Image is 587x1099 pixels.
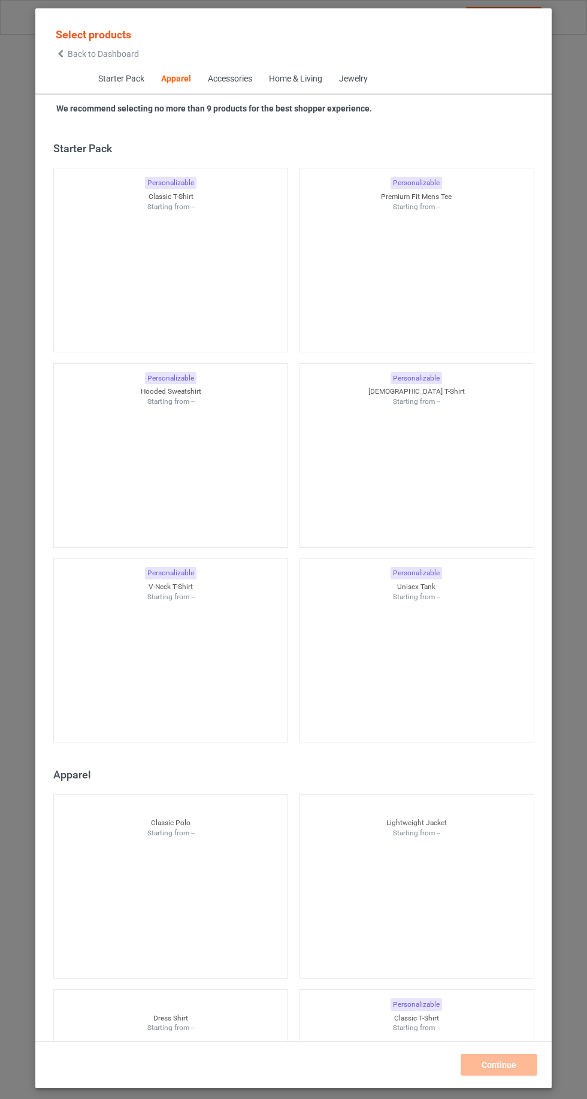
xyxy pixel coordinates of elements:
strong: We recommend selecting no more than 9 products for the best shopper experience. [56,104,372,113]
div: Personalizable [145,567,196,579]
div: Personalizable [145,177,196,189]
div: Personalizable [391,998,442,1011]
div: Personalizable [391,177,442,189]
div: Home & Living [268,73,322,85]
img: regular.jpg [117,407,224,541]
div: Lightweight Jacket [299,818,534,828]
div: V-Neck T-Shirt [54,582,288,592]
div: Starting from -- [299,592,534,602]
img: regular.jpg [362,407,470,541]
img: regular.jpg [117,602,224,736]
span: Starter Pack [89,65,152,93]
div: Apparel [161,73,190,85]
img: regular.jpg [362,838,470,972]
div: Starting from -- [54,397,288,407]
div: Personalizable [391,372,442,385]
div: Unisex Tank [299,582,534,592]
div: Classic T-Shirt [54,192,288,202]
div: Starting from -- [299,828,534,838]
div: Starting from -- [54,828,288,838]
div: Accessories [207,73,252,85]
img: regular.jpg [117,212,224,346]
img: regular.jpg [362,212,470,346]
img: regular.jpg [117,838,224,972]
div: Hooded Sweatshirt [54,387,288,397]
span: Back to Dashboard [68,49,139,59]
div: Classic Polo [54,818,288,828]
div: Classic T-Shirt [299,1013,534,1023]
div: Starting from -- [299,202,534,212]
div: Starting from -- [299,1023,534,1033]
div: Starting from -- [299,397,534,407]
div: Personalizable [391,567,442,579]
div: Starting from -- [54,202,288,212]
div: Dress Shirt [54,1013,288,1023]
div: [DEMOGRAPHIC_DATA] T-Shirt [299,387,534,397]
img: regular.jpg [362,602,470,736]
span: Select products [56,28,131,41]
div: Personalizable [145,372,196,385]
div: Starting from -- [54,1023,288,1033]
div: Apparel [53,768,540,781]
div: Premium Fit Mens Tee [299,192,534,202]
div: Jewelry [338,73,367,85]
div: Starter Pack [53,141,540,155]
div: Starting from -- [54,592,288,602]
